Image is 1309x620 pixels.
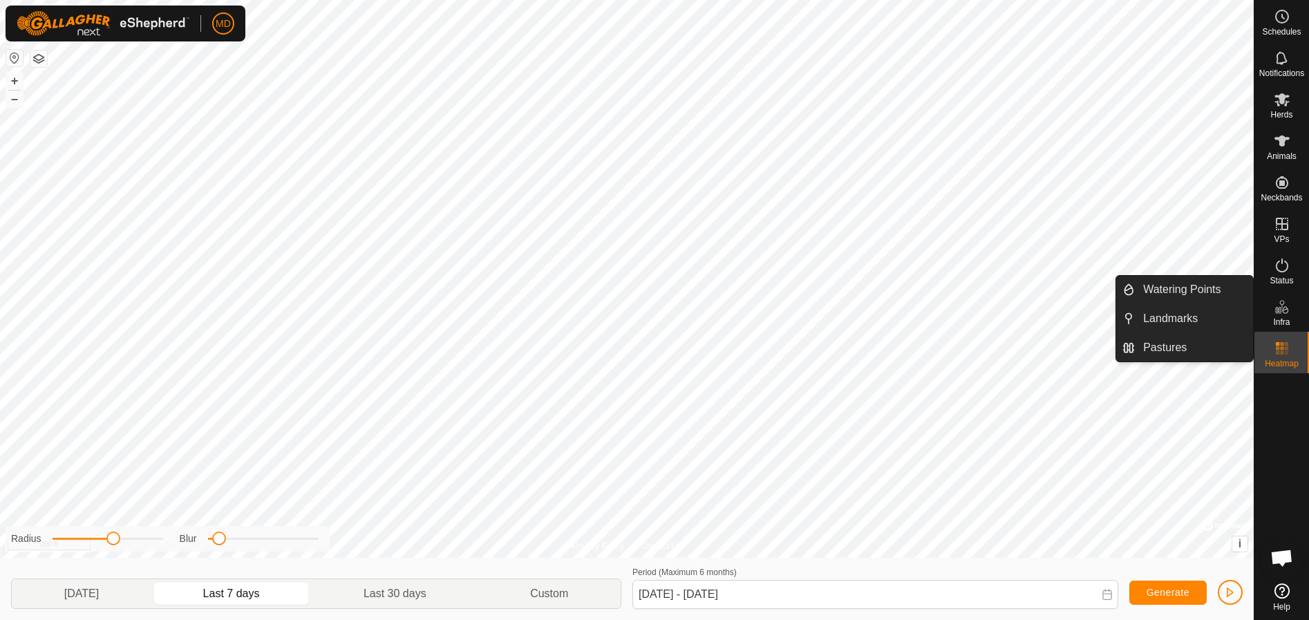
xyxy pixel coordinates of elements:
span: Custom [530,585,568,602]
span: Herds [1270,111,1292,119]
span: Last 7 days [203,585,260,602]
li: Watering Points [1116,276,1253,303]
label: Period (Maximum 6 months) [632,567,737,577]
a: Contact Us [641,540,681,552]
button: Generate [1129,581,1207,605]
li: Landmarks [1116,305,1253,332]
a: Help [1254,578,1309,617]
button: Reset Map [6,50,23,66]
span: Last 30 days [364,585,426,602]
span: Landmarks [1143,310,1198,327]
span: Help [1273,603,1290,611]
label: Blur [180,532,197,546]
button: Map Layers [30,50,47,67]
span: Status [1270,276,1293,285]
div: Open chat [1261,537,1303,579]
button: – [6,91,23,107]
span: Generate [1147,587,1189,598]
a: Watering Points [1135,276,1253,303]
span: Heatmap [1265,359,1299,368]
span: Neckbands [1261,194,1302,202]
span: i [1239,538,1241,549]
button: + [6,73,23,89]
span: Schedules [1262,28,1301,36]
li: Pastures [1116,334,1253,361]
a: Landmarks [1135,305,1253,332]
button: i [1232,536,1247,552]
img: Gallagher Logo [17,11,189,36]
span: MD [216,17,231,31]
span: [DATE] [64,585,99,602]
span: Watering Points [1143,281,1221,298]
a: Privacy Policy [572,540,624,552]
span: Animals [1267,152,1297,160]
a: Pastures [1135,334,1253,361]
span: Notifications [1259,69,1304,77]
span: Infra [1273,318,1290,326]
label: Radius [11,532,41,546]
span: VPs [1274,235,1289,243]
span: Pastures [1143,339,1187,356]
